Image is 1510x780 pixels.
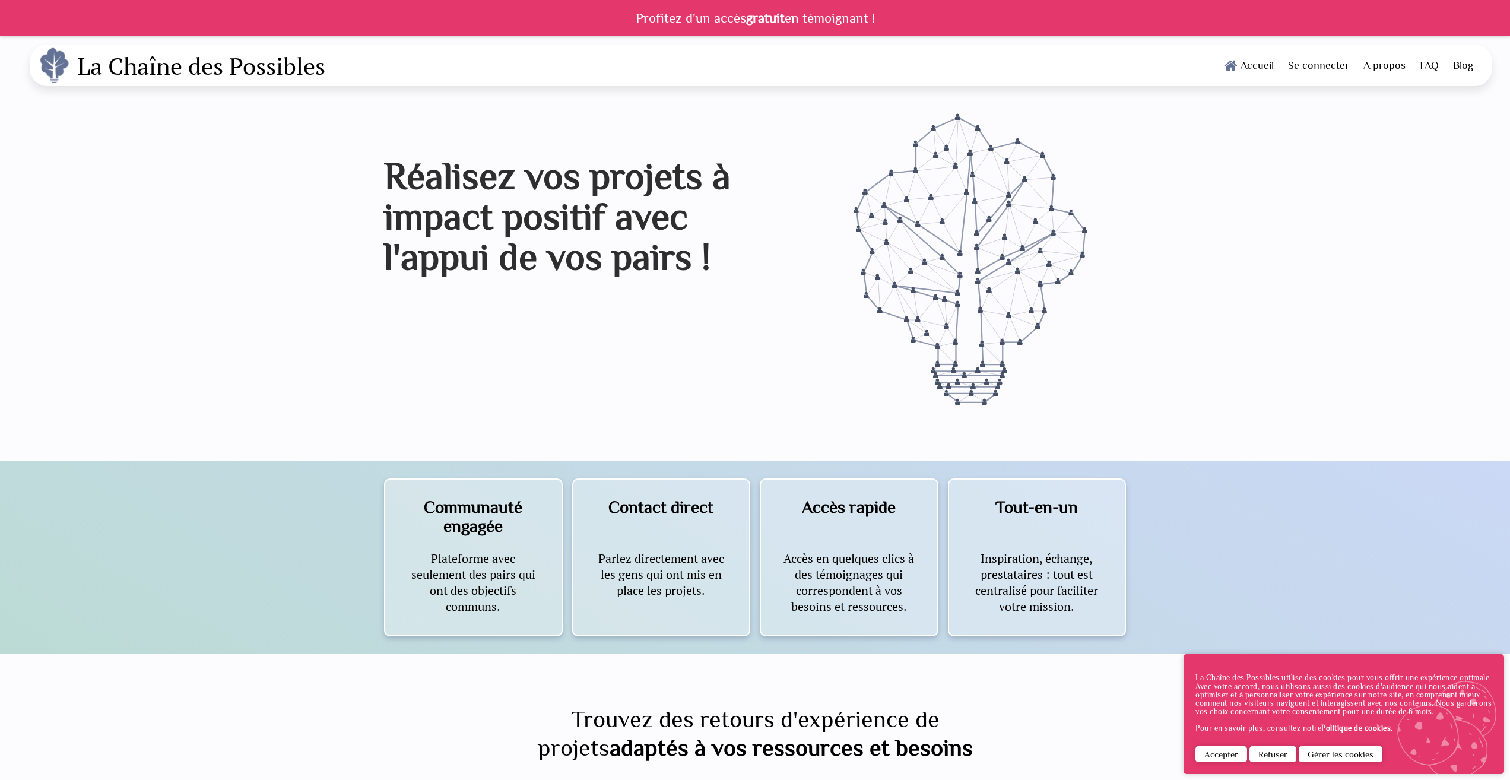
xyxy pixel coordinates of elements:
[1413,45,1446,86] a: FAQ
[1356,45,1413,86] a: A propos
[636,10,875,26] p: Profitez d'un accès en témoignant !
[403,550,544,614] p: Plateforme avec seulement des pairs qui ont des objectifs communs.
[403,497,544,535] h3: Communauté engagée
[1217,45,1281,86] a: Accueil
[384,156,735,277] h1: Réalisez vos projets à impact positif avec l'appui de vos pairs !
[1321,724,1391,733] a: Politique de cookies
[967,550,1108,614] p: Inspiration, échange, prestataires : tout est centralisé pour faciliter votre mission.
[1281,45,1356,86] a: Se connecter
[610,734,973,761] b: adaptés à vos ressources et besoins
[591,550,732,598] p: Parlez directement avec les gens qui ont mis en place les projets.
[39,47,72,83] img: logo
[746,10,785,26] b: gratuit
[779,550,919,614] p: Accès en quelques clics à des témoignages qui correspondent à vos besoins et ressources.
[1195,746,1247,762] button: Accepter
[1249,746,1296,762] button: Refuser
[1299,746,1382,762] button: Gérer les cookies
[591,497,732,535] h3: Contact direct
[77,47,325,83] h1: La Chaîne des Possibles
[496,705,1015,762] h2: Trouvez des retours d'expérience de projets
[1446,45,1480,86] a: Blog
[1195,724,1492,733] p: Pour en savoir plus, consultez notre .
[1195,674,1492,716] p: La Chaîne des Possibles utilise des cookies pour vous offrir une expérience optimale. Avec votre ...
[967,497,1108,535] h3: Tout-en-un
[779,497,919,535] h3: Accès rapide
